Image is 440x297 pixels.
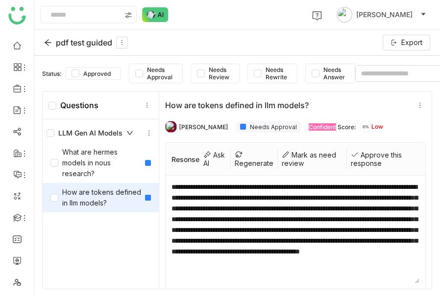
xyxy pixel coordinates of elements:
[360,125,371,129] span: 0%
[335,7,428,23] button: [PERSON_NAME]
[262,66,291,81] span: Needs Rewrite
[401,37,422,48] span: Export
[360,121,383,133] div: Low
[171,155,199,163] div: Resonse
[312,11,322,21] img: help.svg
[50,147,141,179] div: What are hermes models in nous research?
[47,128,133,138] div: LLM Gen AI Models
[337,7,352,23] img: avatar
[179,123,228,131] div: [PERSON_NAME]
[49,100,98,110] div: Questions
[42,70,61,77] div: Status:
[44,37,128,48] div: pdf test guided
[79,70,115,77] span: Approved
[142,7,169,22] img: ask-buddy-normal.svg
[165,100,410,110] div: How are tokens defined in llm models?
[50,187,141,208] div: How are tokens defined in llm models?
[199,149,230,169] div: Ask AI
[165,121,177,133] img: 614311cd187b40350527aed2
[205,66,233,81] span: Needs Review
[278,149,347,169] div: Mark as need review
[143,66,176,81] span: Needs Approval
[43,123,159,143] div: LLM Gen AI Models
[236,121,301,133] div: Needs Approval
[383,35,430,50] button: Export
[319,66,349,81] span: Needs Answer
[8,7,26,24] img: logo
[309,123,356,131] div: Confident Score:
[347,149,419,169] div: Approve this response
[231,149,278,169] div: Regenerate
[124,11,132,19] img: search-type.svg
[356,9,413,20] span: [PERSON_NAME]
